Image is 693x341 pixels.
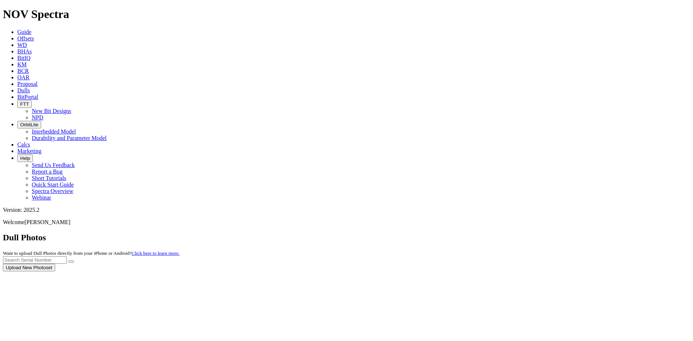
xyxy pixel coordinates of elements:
span: OrbitLite [20,122,38,127]
a: BHAs [17,48,32,54]
small: Want to upload Dull Photos directly from your iPhone or Android? [3,250,179,256]
a: WD [17,42,27,48]
a: Durability and Parameter Model [32,135,107,141]
a: BitPortal [17,94,38,100]
button: Help [17,154,33,162]
a: New Bit Designs [32,108,71,114]
div: Version: 2025.2 [3,207,690,213]
a: OAR [17,74,30,80]
a: Interbedded Model [32,128,76,135]
button: FTT [17,100,32,108]
a: BCR [17,68,29,74]
a: Marketing [17,148,42,154]
span: [PERSON_NAME] [25,219,70,225]
span: FTT [20,101,29,107]
a: Calcs [17,141,30,148]
button: OrbitLite [17,121,41,128]
a: Report a Bug [32,169,62,175]
h1: NOV Spectra [3,8,690,21]
input: Search Serial Number [3,256,67,264]
a: Offsets [17,35,34,41]
h2: Dull Photos [3,233,690,242]
a: NPD [32,114,43,121]
button: Upload New Photoset [3,264,55,271]
a: Dulls [17,87,30,93]
a: Proposal [17,81,38,87]
span: Help [20,156,30,161]
a: Webinar [32,194,51,201]
p: Welcome [3,219,690,226]
a: Click here to learn more. [132,250,180,256]
a: Guide [17,29,31,35]
a: Spectra Overview [32,188,73,194]
a: KM [17,61,27,67]
a: Quick Start Guide [32,182,74,188]
a: BitIQ [17,55,30,61]
a: Short Tutorials [32,175,66,181]
a: Send Us Feedback [32,162,75,168]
